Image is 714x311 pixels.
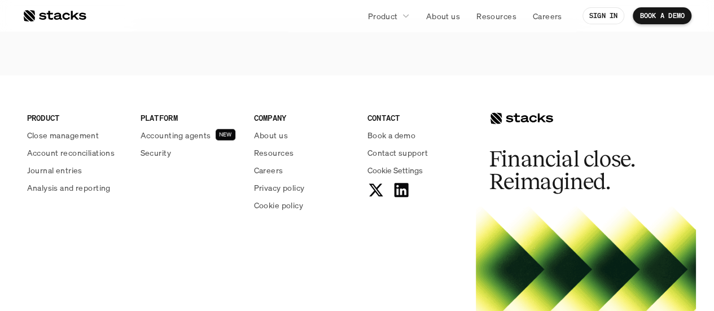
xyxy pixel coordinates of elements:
a: Careers [254,164,354,176]
p: About us [426,10,460,22]
p: PLATFORM [141,112,240,124]
button: Cookie Trigger [367,164,423,176]
a: Journal entries [27,164,127,176]
p: Cookie policy [254,199,303,211]
a: About us [254,129,354,141]
p: Resources [476,10,516,22]
p: PRODUCT [27,112,127,124]
p: Careers [254,164,283,176]
span: Cookie Settings [367,164,423,176]
p: Contact support [367,147,428,159]
p: BOOK A DEMO [639,12,685,20]
a: SIGN IN [582,7,625,24]
p: Security [141,147,171,159]
a: Analysis and reporting [27,182,127,194]
a: Security [141,147,240,159]
p: About us [254,129,288,141]
a: Account reconciliations [27,147,127,159]
p: SIGN IN [589,12,618,20]
p: Product [368,10,398,22]
p: Account reconciliations [27,147,115,159]
p: Accounting agents [141,129,211,141]
p: COMPANY [254,112,354,124]
a: Careers [526,6,569,26]
p: Close management [27,129,99,141]
p: Careers [533,10,562,22]
p: CONTACT [367,112,467,124]
a: Resources [254,147,354,159]
p: Privacy policy [254,182,305,194]
a: Accounting agentsNEW [141,129,240,141]
a: Contact support [367,147,467,159]
a: Close management [27,129,127,141]
a: Book a demo [367,129,467,141]
p: Book a demo [367,129,416,141]
a: BOOK A DEMO [633,7,691,24]
p: Journal entries [27,164,82,176]
p: Analysis and reporting [27,182,111,194]
a: Cookie policy [254,199,354,211]
h2: NEW [219,132,232,138]
h2: Financial close. Reimagined. [489,148,659,193]
a: Privacy policy [254,182,354,194]
a: Resources [470,6,523,26]
a: About us [419,6,467,26]
p: Resources [254,147,294,159]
